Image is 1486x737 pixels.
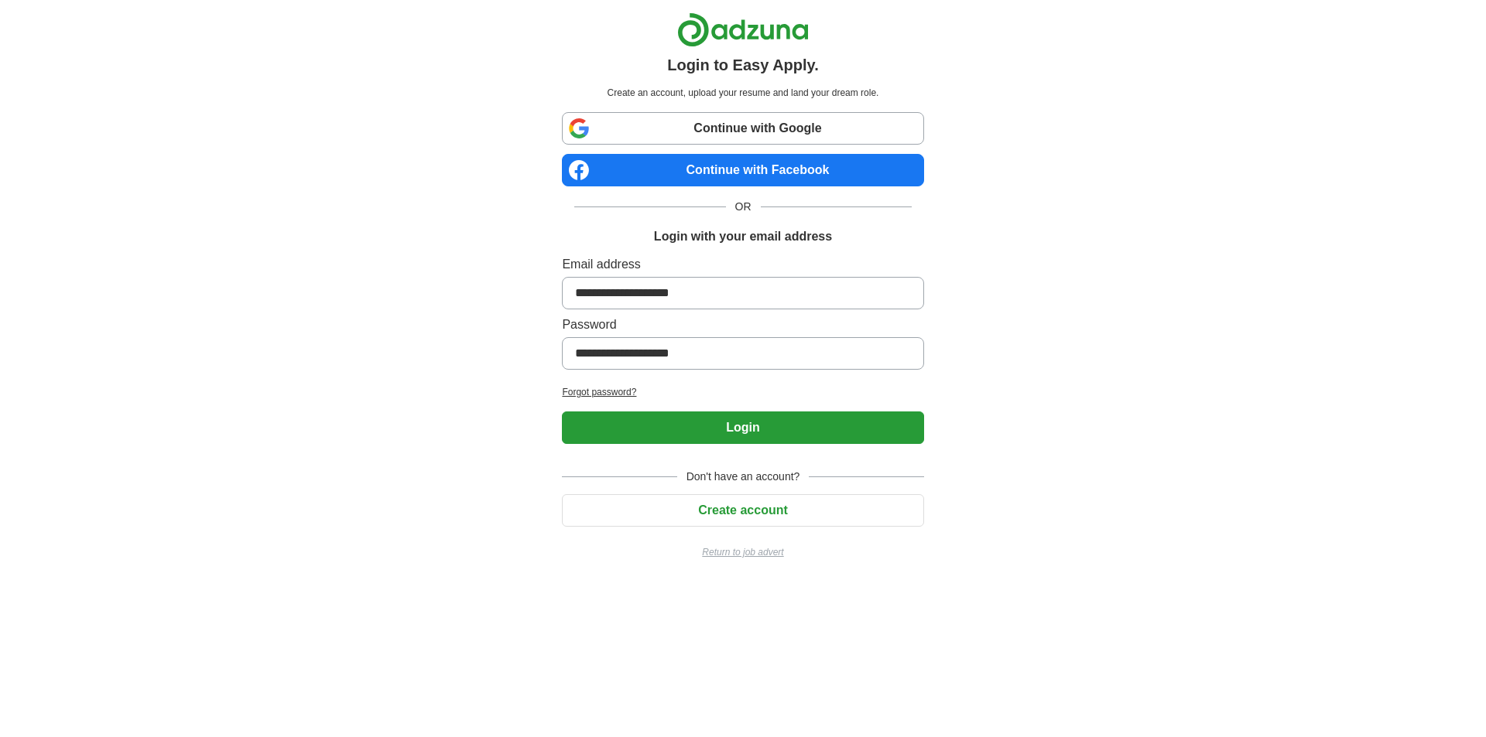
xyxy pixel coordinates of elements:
h1: Login to Easy Apply. [667,53,819,77]
label: Email address [562,255,923,274]
img: Adzuna logo [677,12,809,47]
span: OR [726,199,761,215]
h1: Login with your email address [654,227,832,246]
a: Return to job advert [562,545,923,559]
a: Continue with Google [562,112,923,145]
button: Login [562,411,923,444]
a: Create account [562,503,923,517]
a: Continue with Facebook [562,154,923,186]
span: Don't have an account? [677,469,810,485]
a: Forgot password? [562,385,923,399]
button: Create account [562,494,923,527]
p: Create an account, upload your resume and land your dream role. [565,86,920,100]
label: Password [562,316,923,334]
